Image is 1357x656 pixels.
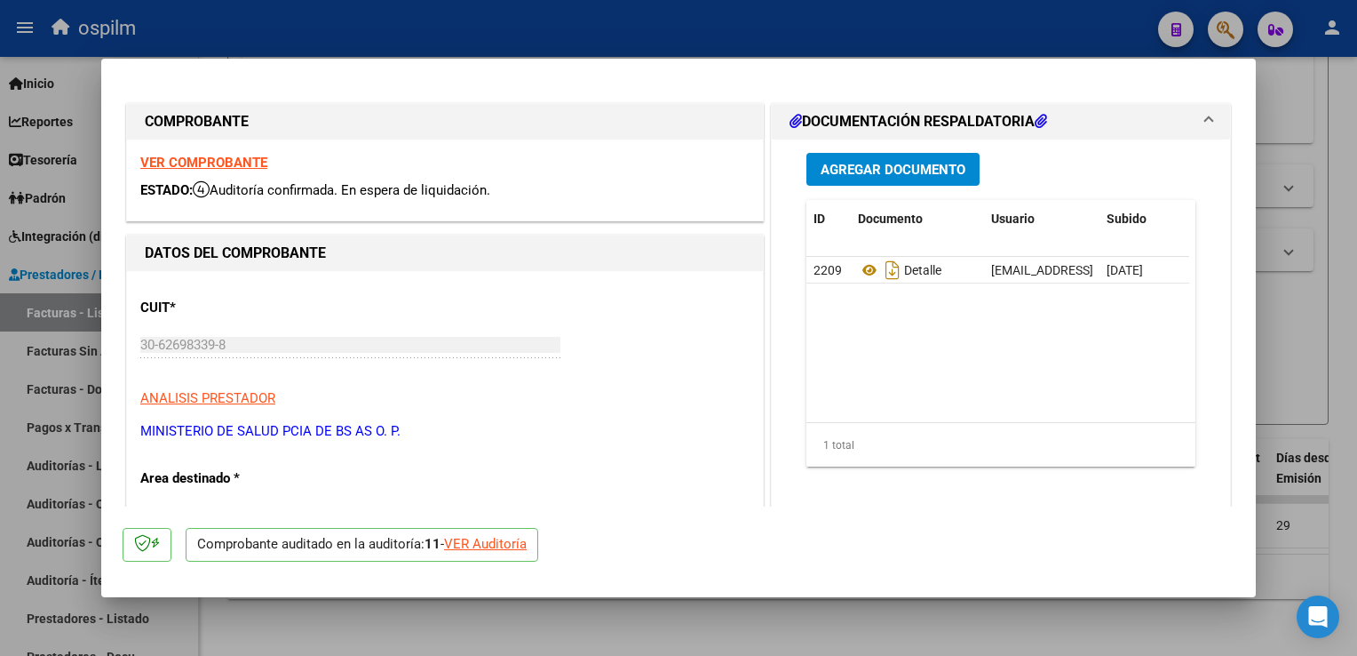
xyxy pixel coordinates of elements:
button: Agregar Documento [806,153,980,186]
datatable-header-cell: Usuario [984,200,1099,238]
datatable-header-cell: Documento [851,200,984,238]
span: Agregar Documento [821,162,965,178]
span: [EMAIL_ADDRESS][DOMAIN_NAME] - [PERSON_NAME] [991,263,1292,277]
p: MINISTERIO DE SALUD PCIA DE BS AS O. P. [140,421,750,442]
span: Detalle [858,263,941,277]
span: Documento [858,212,923,226]
div: DOCUMENTACIÓN RESPALDATORIA [772,140,1230,508]
datatable-header-cell: Subido [1099,200,1188,238]
span: Usuario [991,212,1035,226]
span: ESTADO: [140,182,193,198]
strong: COMPROBANTE [145,113,249,130]
span: Subido [1107,212,1147,226]
a: VER COMPROBANTE [140,155,267,171]
strong: DATOS DEL COMPROBANTE [145,244,326,261]
p: CUIT [140,298,323,318]
span: 2209 [813,263,842,277]
div: Open Intercom Messenger [1297,596,1339,638]
mat-expansion-panel-header: DOCUMENTACIÓN RESPALDATORIA [772,104,1230,140]
datatable-header-cell: ID [806,200,851,238]
div: VER Auditoría [444,534,527,555]
span: ID [813,212,825,226]
datatable-header-cell: Acción [1188,200,1277,238]
i: Descargar documento [881,256,904,284]
span: [DATE] [1107,263,1143,277]
p: Area destinado * [140,468,323,489]
strong: 11 [425,536,440,552]
span: Auditoría confirmada. En espera de liquidación. [193,182,490,198]
p: Comprobante auditado en la auditoría: - [186,528,538,563]
h1: DOCUMENTACIÓN RESPALDATORIA [790,111,1047,132]
div: 1 total [806,423,1195,468]
span: ANALISIS PRESTADOR [140,390,275,406]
